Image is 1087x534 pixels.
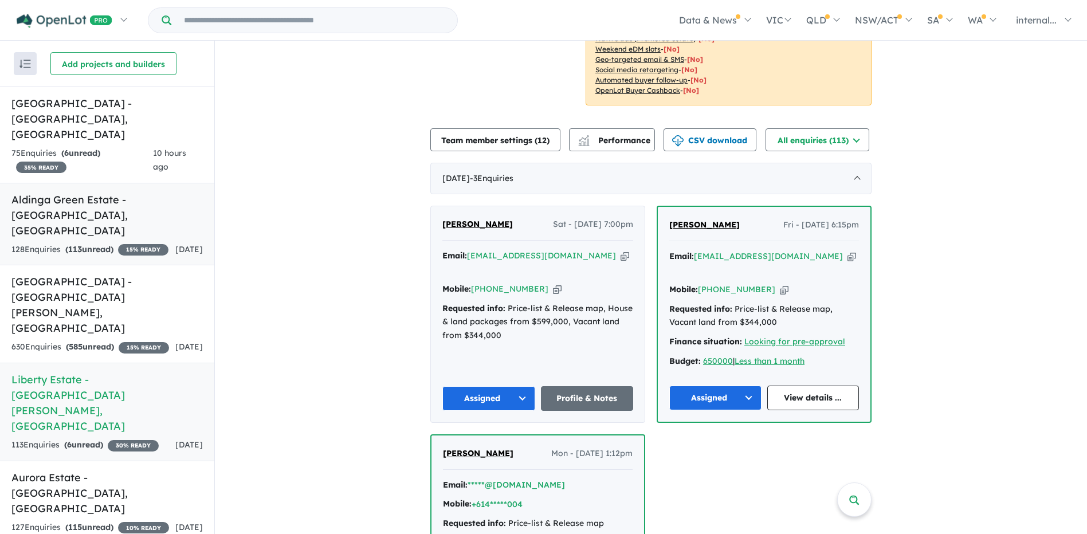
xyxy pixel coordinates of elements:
div: [DATE] [430,163,872,195]
img: line-chart.svg [579,135,589,142]
button: Performance [569,128,655,151]
strong: Email: [443,480,468,490]
button: Copy [553,283,562,295]
button: Assigned [669,386,762,410]
a: [PERSON_NAME] [669,218,740,232]
span: - 3 Enquir ies [470,173,513,183]
span: Fri - [DATE] 6:15pm [783,218,859,232]
h5: [GEOGRAPHIC_DATA] - [GEOGRAPHIC_DATA] , [GEOGRAPHIC_DATA] [11,96,203,142]
span: 15 % READY [119,342,169,354]
span: 10 hours ago [153,148,186,172]
a: Less than 1 month [735,356,805,366]
strong: Requested info: [443,518,506,528]
span: [PERSON_NAME] [669,219,740,230]
a: View details ... [767,386,860,410]
h5: [GEOGRAPHIC_DATA] - [GEOGRAPHIC_DATA][PERSON_NAME] , [GEOGRAPHIC_DATA] [11,274,203,336]
button: CSV download [664,128,756,151]
a: [PHONE_NUMBER] [698,284,775,295]
strong: Mobile: [443,498,472,509]
u: OpenLot Buyer Cashback [595,86,680,95]
button: Team member settings (12) [430,128,560,151]
span: [No] [664,45,680,53]
a: Looking for pre-approval [744,336,845,347]
span: [DATE] [175,244,203,254]
button: Copy [780,284,788,296]
strong: ( unread) [66,341,114,352]
div: 113 Enquir ies [11,438,159,452]
button: All enquiries (113) [766,128,869,151]
input: Try estate name, suburb, builder or developer [174,8,455,33]
span: 585 [69,341,83,352]
strong: ( unread) [65,522,113,532]
a: [PERSON_NAME] [443,447,513,461]
h5: Liberty Estate - [GEOGRAPHIC_DATA][PERSON_NAME] , [GEOGRAPHIC_DATA] [11,372,203,434]
h5: Aurora Estate - [GEOGRAPHIC_DATA] , [GEOGRAPHIC_DATA] [11,470,203,516]
span: 15 % READY [118,244,168,256]
button: Add projects and builders [50,52,176,75]
span: 10 % READY [118,522,169,533]
span: internal... [1016,14,1057,26]
div: Price-list & Release map [443,517,633,531]
a: 650000 [703,356,733,366]
a: [PHONE_NUMBER] [471,284,548,294]
span: [PERSON_NAME] [442,219,513,229]
u: Geo-targeted email & SMS [595,55,684,64]
a: [EMAIL_ADDRESS][DOMAIN_NAME] [694,251,843,261]
div: Price-list & Release map, House & land packages from $599,000, Vacant land from $344,000 [442,302,633,343]
span: [DATE] [175,341,203,352]
strong: Budget: [669,356,701,366]
u: Native ads (Promoted estate) [595,34,696,43]
button: Copy [621,250,629,262]
span: 6 [64,148,69,158]
span: Performance [580,135,650,146]
img: sort.svg [19,60,31,68]
strong: ( unread) [65,244,113,254]
a: [PERSON_NAME] [442,218,513,231]
strong: Requested info: [669,304,732,314]
img: bar-chart.svg [578,139,590,146]
span: [PERSON_NAME] [443,448,513,458]
span: 30 % READY [108,440,159,451]
strong: Requested info: [442,303,505,313]
div: 630 Enquir ies [11,340,169,354]
span: Sat - [DATE] 7:00pm [553,218,633,231]
a: Profile & Notes [541,386,634,411]
span: 115 [68,522,82,532]
span: 12 [537,135,547,146]
span: Mon - [DATE] 1:12pm [551,447,633,461]
a: [EMAIL_ADDRESS][DOMAIN_NAME] [467,250,616,261]
strong: ( unread) [61,148,100,158]
u: Social media retargeting [595,65,678,74]
button: Assigned [442,386,535,411]
strong: Finance situation: [669,336,742,347]
strong: Email: [442,250,467,261]
u: Weekend eDM slots [595,45,661,53]
span: [No] [683,86,699,95]
span: [No] [698,34,715,43]
strong: Mobile: [669,284,698,295]
strong: Mobile: [442,284,471,294]
h5: Aldinga Green Estate - [GEOGRAPHIC_DATA] , [GEOGRAPHIC_DATA] [11,192,203,238]
span: 35 % READY [16,162,66,173]
u: Automated buyer follow-up [595,76,688,84]
div: | [669,355,859,368]
img: download icon [672,135,684,147]
span: [No] [690,76,707,84]
div: 128 Enquir ies [11,243,168,257]
span: [No] [681,65,697,74]
strong: Email: [669,251,694,261]
img: Openlot PRO Logo White [17,14,112,28]
button: Copy [847,250,856,262]
span: [DATE] [175,522,203,532]
span: 113 [68,244,82,254]
span: 6 [67,439,72,450]
div: 75 Enquir ies [11,147,153,174]
span: [DATE] [175,439,203,450]
span: [No] [687,55,703,64]
div: Price-list & Release map, Vacant land from $344,000 [669,303,859,330]
strong: ( unread) [64,439,103,450]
